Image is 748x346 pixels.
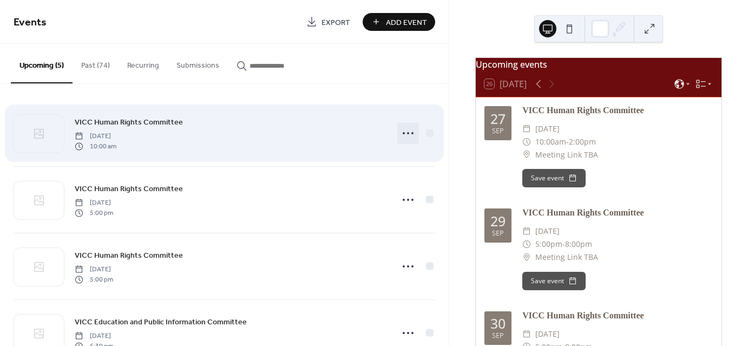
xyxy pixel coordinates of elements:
[565,238,592,251] span: 8:00pm
[75,117,183,128] span: VICC Human Rights Committee
[569,135,596,148] span: 2:00pm
[566,135,569,148] span: -
[522,225,531,238] div: ​
[535,238,562,251] span: 5:00pm
[298,13,358,31] a: Export
[535,148,598,161] span: Meeting Link TBA
[490,112,506,126] div: 27
[522,169,586,187] button: Save event
[535,135,566,148] span: 10:00am
[75,116,183,128] a: VICC Human Rights Committee
[386,17,427,28] span: Add Event
[522,122,531,135] div: ​
[492,128,504,135] div: Sep
[11,44,73,83] button: Upcoming (5)
[522,148,531,161] div: ​
[14,12,47,33] span: Events
[522,104,713,117] div: VICC Human Rights Committee
[75,184,183,195] span: VICC Human Rights Committee
[75,331,113,341] span: [DATE]
[522,328,531,341] div: ​
[75,275,113,284] span: 5:00 pm
[522,135,531,148] div: ​
[75,198,113,208] span: [DATE]
[476,58,721,71] div: Upcoming events
[522,251,531,264] div: ​
[522,206,713,219] div: VICC Human Rights Committee
[75,141,116,151] span: 10:00 am
[562,238,565,251] span: -
[75,265,113,275] span: [DATE]
[75,132,116,141] span: [DATE]
[535,328,560,341] span: [DATE]
[75,317,247,328] span: VICC Education and Public Information Committee
[492,230,504,237] div: Sep
[73,44,119,82] button: Past (74)
[75,316,247,328] a: VICC Education and Public Information Committee
[168,44,228,82] button: Submissions
[522,238,531,251] div: ​
[75,208,113,218] span: 5:00 pm
[535,122,560,135] span: [DATE]
[535,251,598,264] span: Meeting Link TBA
[321,17,350,28] span: Export
[363,13,435,31] button: Add Event
[535,225,560,238] span: [DATE]
[492,332,504,340] div: Sep
[75,249,183,262] a: VICC Human Rights Committee
[522,272,586,290] button: Save event
[75,250,183,262] span: VICC Human Rights Committee
[522,309,713,322] div: VICC Human Rights Committee
[119,44,168,82] button: Recurring
[75,182,183,195] a: VICC Human Rights Committee
[490,214,506,228] div: 29
[490,317,506,330] div: 30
